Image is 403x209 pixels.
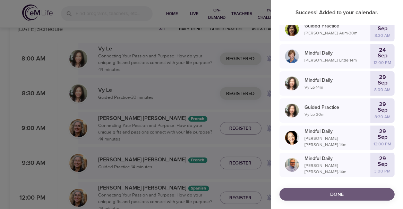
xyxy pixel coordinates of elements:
span: Done [285,190,389,199]
p: Sep [378,53,387,58]
p: 29 [379,102,386,107]
p: 29 [379,156,386,161]
p: 12:00 PM [374,141,392,147]
p: Guided Practice [305,23,370,30]
img: Alisha%20Aum%208-9-21.jpg [285,22,299,36]
img: Laurie_Weisman-min.jpg [285,131,299,145]
p: 12:00 PM [374,59,392,66]
p: [PERSON_NAME] [PERSON_NAME] · 14 m [305,162,370,175]
p: Sep [378,26,387,31]
p: Sep [378,134,387,140]
p: Mindful Daily [305,155,370,162]
p: Mindful Daily [305,128,370,135]
img: Kerry_Little_Headshot_min.jpg [285,49,299,63]
p: Success! Added to your calendar. [280,8,395,17]
p: [PERSON_NAME] [PERSON_NAME] · 14 m [305,135,370,148]
p: Vy Le · 30 m [305,111,370,118]
p: Sep [378,80,387,86]
p: 8:30 AM [375,32,391,39]
img: Roger%20Nolan%20Headshot.jpg [285,158,299,172]
p: [PERSON_NAME] Little · 14 m [305,57,370,63]
p: Vy Le · 14 m [305,84,370,90]
button: Done [280,188,395,201]
p: 29 [379,74,386,80]
p: Mindful Daily [305,50,370,57]
p: 8:30 AM [375,114,391,120]
p: 29 [379,129,386,134]
p: 24 [379,47,386,53]
p: Mindful Daily [305,77,370,84]
img: vy-profile-good-3.jpg [285,77,299,90]
p: Guided Practice [305,104,370,111]
p: Sep [378,107,387,113]
p: Sep [378,161,387,167]
img: vy-profile-good-3.jpg [285,104,299,118]
p: 3:00 PM [375,168,391,174]
p: [PERSON_NAME] Aum · 30 m [305,30,370,36]
p: 8:00 AM [375,87,391,93]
